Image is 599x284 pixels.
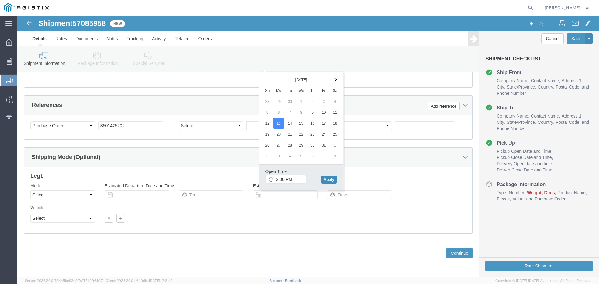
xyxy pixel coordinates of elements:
[149,279,173,282] span: [DATE] 17:21:12
[4,3,49,12] img: logo
[544,4,591,12] button: [PERSON_NAME]
[285,279,301,282] a: Feedback
[106,279,173,282] span: Client: 2025.20.0-e640dba
[270,279,285,282] a: Support
[78,279,103,282] span: [DATE] 09:51:07
[25,279,103,282] span: Server: 2025.20.0-734e5bc92d9
[17,16,599,277] iframe: FS Legacy Container
[545,4,580,11] span: Dave Thomas
[495,278,592,283] span: Copyright © [DATE]-[DATE] Agistix Inc., All Rights Reserved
